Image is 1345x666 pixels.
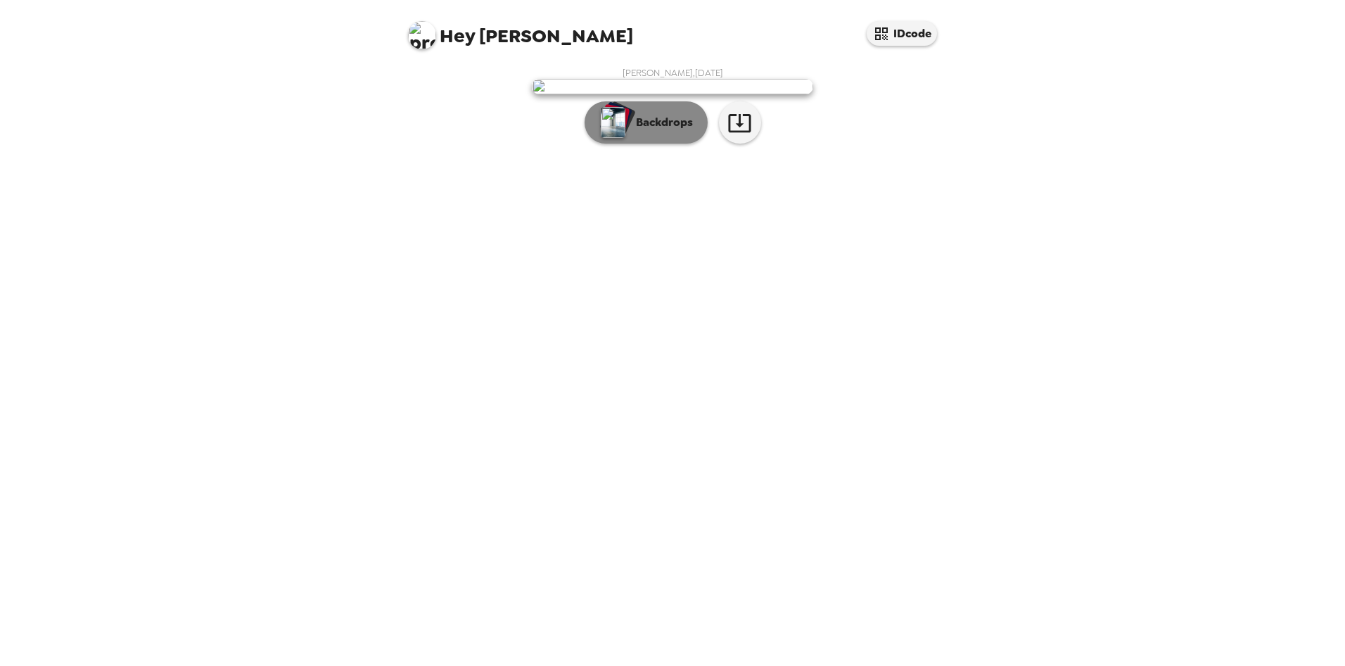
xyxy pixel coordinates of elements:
img: user [532,79,813,94]
img: profile pic [408,21,436,49]
span: Hey [440,23,475,49]
p: Backdrops [629,114,693,131]
button: IDcode [867,21,937,46]
button: Backdrops [585,101,708,144]
span: [PERSON_NAME] , [DATE] [623,67,723,79]
span: [PERSON_NAME] [408,14,633,46]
